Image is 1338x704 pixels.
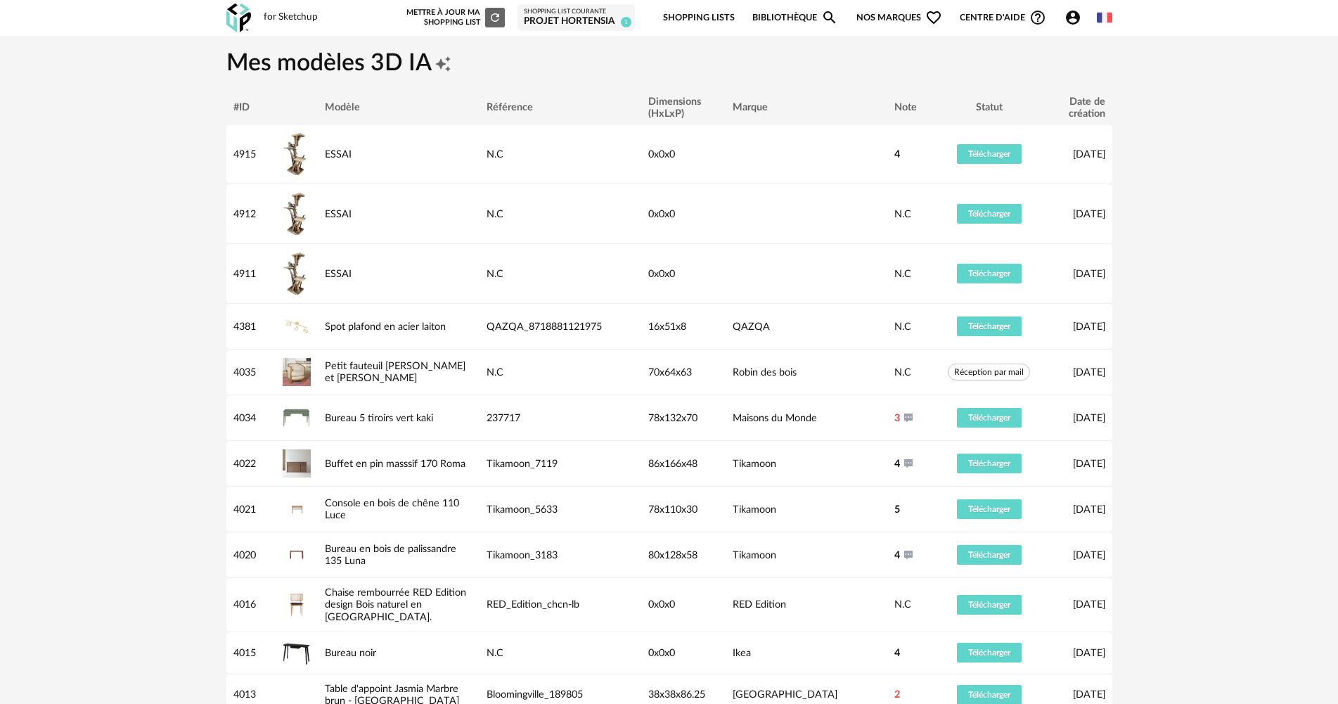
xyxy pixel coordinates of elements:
[957,408,1022,428] button: Télécharger
[957,454,1022,473] button: Télécharger
[968,269,1010,278] span: Télécharger
[283,495,311,523] img: Console en bois de chêne 110 Luce
[726,458,887,470] div: Tikamoon
[1042,458,1112,470] div: [DATE]
[283,449,311,478] img: Buffet en pin masssif 170 Roma
[325,149,352,160] a: ESSAI
[641,148,726,160] div: 0x0x0
[641,689,726,700] div: 38x38x86.25
[1029,9,1046,26] span: Help Circle Outline icon
[487,504,558,515] span: Tikamoon_5633
[1042,366,1112,378] div: [DATE]
[894,321,911,332] span: N.C
[641,504,726,516] div: 78x110x30
[1042,549,1112,561] div: [DATE]
[887,101,937,113] div: Note
[283,133,311,175] img: ESSAI
[283,312,311,340] img: Spot plafond en acier laiton
[925,9,942,26] span: Heart Outline icon
[325,269,352,279] a: ESSAI
[226,647,276,659] div: 4015
[1042,96,1112,120] div: Date de création
[641,321,726,333] div: 16x51x8
[957,643,1022,663] button: Télécharger
[937,101,1042,113] div: Statut
[487,413,520,423] span: 237717
[894,599,911,610] span: N.C
[641,412,726,424] div: 78x132x70
[957,499,1022,519] button: Télécharger
[641,549,726,561] div: 80x128x58
[894,549,900,561] span: 4
[957,316,1022,336] button: Télécharger
[968,414,1010,422] span: Télécharger
[968,691,1010,699] span: Télécharger
[283,541,311,569] img: Bureau en bois de palissandre 135 Luna
[1042,321,1112,333] div: [DATE]
[968,648,1010,657] span: Télécharger
[524,15,629,28] div: Projet Hortensia
[726,647,887,659] div: Ikea
[948,364,1030,380] span: Réception par mail
[726,689,887,700] div: [GEOGRAPHIC_DATA]
[226,321,276,333] div: 4381
[226,504,276,516] div: 4021
[894,367,911,378] span: N.C
[968,459,1010,468] span: Télécharger
[226,458,276,470] div: 4022
[856,1,942,34] span: Nos marques
[957,264,1022,283] button: Télécharger
[226,148,276,160] div: 4915
[487,550,558,561] span: Tikamoon_3183
[960,9,1046,26] span: Centre d'aideHelp Circle Outline icon
[621,17,631,27] span: 1
[894,458,900,470] span: 4
[487,149,503,160] span: N.C
[726,366,887,378] div: Robin des bois
[489,13,501,21] span: Refresh icon
[663,1,735,34] a: Shopping Lists
[325,498,459,520] a: Console en bois de chêne 110 Luce
[894,209,911,219] span: N.C
[894,504,900,516] span: 5
[894,647,900,659] span: 4
[226,412,276,424] div: 4034
[283,404,311,432] img: Bureau 5 tiroirs vert kaki
[524,8,629,28] a: Shopping List courante Projet Hortensia 1
[894,689,900,700] span: 2
[957,545,1022,565] button: Télécharger
[641,599,726,610] div: 0x0x0
[1097,10,1112,25] img: fr
[752,1,838,34] a: BibliothèqueMagnify icon
[821,9,838,26] span: Magnify icon
[1042,647,1112,659] div: [DATE]
[641,268,726,280] div: 0x0x0
[487,367,503,378] span: N.C
[641,458,726,470] div: 86x166x48
[487,459,558,469] span: Tikamoon_7119
[226,49,1112,79] h1: Mes modèles 3D IA
[641,96,726,120] div: Dimensions (HxLxP)
[318,101,480,113] div: Modèle
[325,361,465,383] a: Petit fauteuil [PERSON_NAME] et [PERSON_NAME]
[1042,412,1112,424] div: [DATE]
[283,252,311,295] img: ESSAI
[404,8,505,27] div: Mettre à jour ma Shopping List
[968,601,1010,609] span: Télécharger
[283,358,311,386] img: Petit fauteuil carole chene et lin
[968,322,1010,331] span: Télécharger
[226,4,251,32] img: OXP
[325,209,352,219] a: ESSAI
[968,150,1010,158] span: Télécharger
[894,269,911,279] span: N.C
[325,648,376,658] a: Bureau noir
[1064,9,1088,26] span: Account Circle icon
[226,268,276,280] div: 4911
[641,647,726,659] div: 0x0x0
[435,49,451,79] span: Creation icon
[957,595,1022,615] button: Télécharger
[226,366,276,378] div: 4035
[726,504,887,516] div: Tikamoon
[1042,208,1112,220] div: [DATE]
[487,209,503,219] span: N.C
